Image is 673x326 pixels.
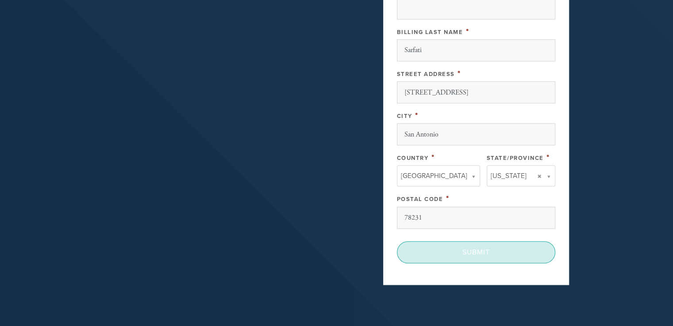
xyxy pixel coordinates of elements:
label: City [397,113,412,120]
span: This field is required. [546,152,550,162]
label: Country [397,155,429,162]
a: [GEOGRAPHIC_DATA] [397,165,480,186]
label: Street Address [397,71,455,78]
label: Billing Last Name [397,29,463,36]
span: This field is required. [415,110,419,120]
span: This field is required. [431,152,435,162]
span: [US_STATE] [491,170,527,182]
span: This field is required. [446,193,450,203]
span: [GEOGRAPHIC_DATA] [401,170,467,182]
label: Postal Code [397,196,443,203]
input: Submit [397,241,555,263]
span: This field is required. [466,27,469,36]
a: [US_STATE] [487,165,555,186]
span: This field is required. [458,68,461,78]
label: State/Province [487,155,544,162]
